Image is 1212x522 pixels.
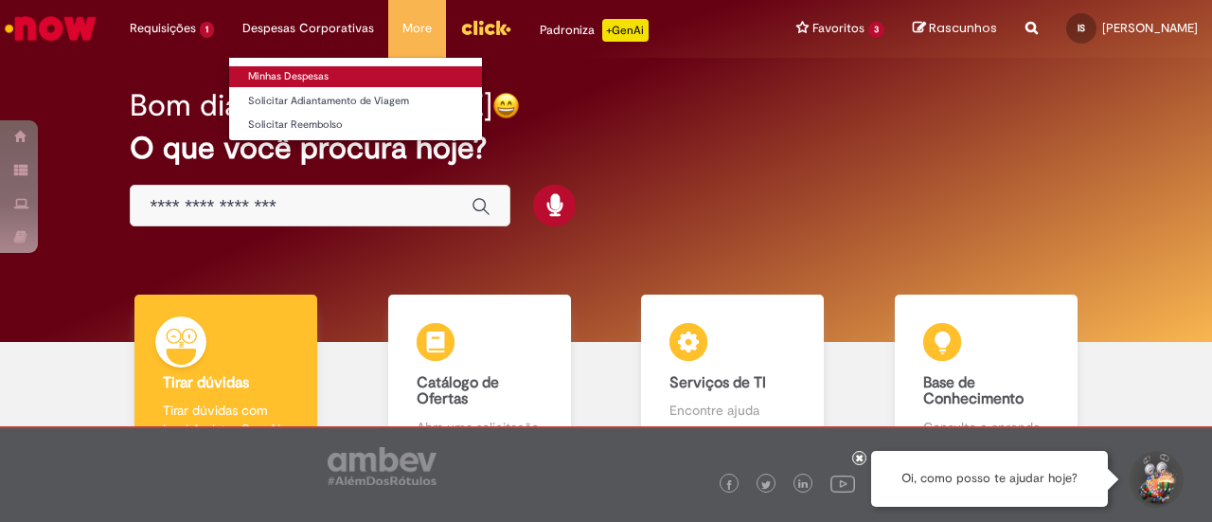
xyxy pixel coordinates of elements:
a: Minhas Despesas [229,66,482,87]
img: happy-face.png [492,92,520,119]
ul: Despesas Corporativas [228,57,483,141]
a: Tirar dúvidas Tirar dúvidas com Lupi Assist e Gen Ai [99,295,353,459]
span: Favoritos [812,19,864,38]
span: IS [1078,22,1085,34]
a: Rascunhos [913,20,997,38]
span: 1 [200,22,214,38]
img: logo_footer_linkedin.png [798,479,808,491]
div: Padroniza [540,19,649,42]
a: Solicitar Adiantamento de Viagem [229,91,482,112]
a: Catálogo de Ofertas Abra uma solicitação [353,295,607,459]
img: click_logo_yellow_360x200.png [460,13,511,42]
a: Base de Conhecimento Consulte e aprenda [860,295,1114,459]
img: logo_footer_youtube.png [830,471,855,495]
img: ServiceNow [2,9,99,47]
h2: Bom dia, [PERSON_NAME] [130,89,492,122]
h2: O que você procura hoje? [130,132,1081,165]
b: Serviços de TI [669,373,766,392]
img: logo_footer_twitter.png [761,480,771,490]
b: Base de Conhecimento [923,373,1024,409]
b: Tirar dúvidas [163,373,249,392]
img: logo_footer_ambev_rotulo_gray.png [328,447,437,485]
p: Tirar dúvidas com Lupi Assist e Gen Ai [163,401,289,439]
a: Solicitar Reembolso [229,115,482,135]
b: Catálogo de Ofertas [417,373,499,409]
button: Iniciar Conversa de Suporte [1127,451,1184,508]
p: Consulte e aprenda [923,418,1049,437]
span: Requisições [130,19,196,38]
img: logo_footer_facebook.png [724,480,734,490]
span: 3 [868,22,884,38]
div: Oi, como posso te ajudar hoje? [871,451,1108,507]
p: +GenAi [602,19,649,42]
span: [PERSON_NAME] [1102,20,1198,36]
p: Abra uma solicitação [417,418,543,437]
span: More [402,19,432,38]
p: Encontre ajuda [669,401,795,420]
span: Despesas Corporativas [242,19,374,38]
span: Rascunhos [929,19,997,37]
a: Serviços de TI Encontre ajuda [606,295,860,459]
